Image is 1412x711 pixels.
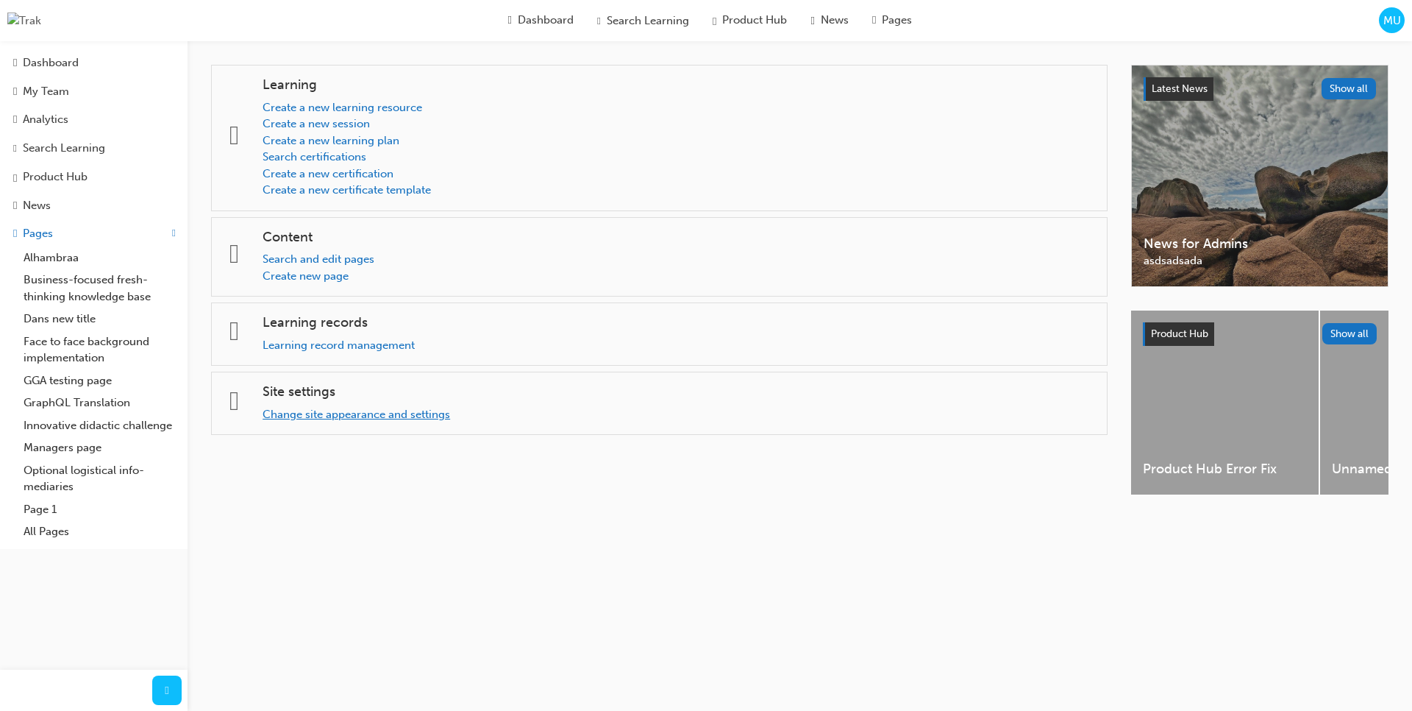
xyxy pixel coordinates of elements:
[18,369,182,392] a: GGA testing page
[1322,78,1377,99] button: Show all
[585,6,701,35] a: search-iconSearch Learning
[23,225,53,242] div: Pages
[1151,328,1208,340] span: Product Hub
[172,225,176,242] span: up-icon
[18,498,182,521] a: Page 1
[799,6,860,35] a: news-iconNews
[229,119,239,151] span: learning-icon
[18,436,182,459] a: Managers page
[13,141,17,155] span: search-icon
[229,385,239,417] span: cogs-icon
[1143,322,1377,346] a: Product HubShow all
[18,247,182,269] a: Alhambraa
[263,183,431,197] a: Create a new certificate template
[1131,311,1319,495] a: Product Hub Error Fix
[882,12,912,29] span: Pages
[518,12,574,29] span: Dashboard
[263,101,422,114] a: Create a new learning resource
[18,308,182,330] a: Dans new title
[13,199,17,212] span: news-icon
[263,384,1095,400] h4: Site settings
[1322,323,1377,344] button: Show all
[6,221,182,247] button: Pages
[263,77,1095,93] h4: Learning
[6,79,182,105] a: My Team
[701,6,799,35] a: car-iconProduct Hub
[1383,13,1401,29] span: MU
[263,150,366,163] a: Search certifications
[1131,65,1388,287] a: Latest NewsShow allNews for Adminsasdsadsada
[6,107,182,132] a: Analytics
[18,392,182,414] a: GraphQL Translation
[263,315,1095,331] h4: Learning records
[1144,252,1376,269] span: asdsadsada
[23,111,68,128] div: Analytics
[13,170,17,183] span: car-icon
[860,6,924,35] a: pages-iconPages
[872,12,876,29] span: pages-icon
[722,12,787,29] span: Product Hub
[7,13,41,29] img: Trak
[13,113,17,126] span: chart-icon
[263,252,374,266] a: Search and edit pages
[263,269,349,283] a: Create new page
[229,315,239,347] span: learningrecord-icon
[607,13,689,29] span: Search Learning
[23,140,105,157] div: Search Learning
[6,193,182,219] a: News
[13,85,17,98] span: people-icon
[18,520,182,543] a: All Pages
[1152,82,1208,95] span: Latest News
[6,164,182,190] a: Product Hub
[18,269,182,308] a: Business-focused fresh-thinking knowledge base
[508,12,512,29] span: guage-icon
[263,117,370,130] a: Create a new session
[23,54,79,71] div: Dashboard
[1144,236,1376,252] span: News for Admins
[597,12,601,29] span: search-icon
[18,459,182,498] a: Optional logistical info-mediaries
[263,339,415,352] a: Learning record management
[18,414,182,437] a: Innovative didactic challenge
[18,330,182,369] a: Face to face background implementation
[263,230,1095,246] h4: Content
[263,134,399,147] a: Create a new learning plan
[263,167,393,180] a: Create a new certification
[23,197,51,214] div: News
[23,169,88,185] div: Product Hub
[6,135,182,162] a: Search Learning
[6,50,182,76] a: Dashboard
[6,47,182,221] button: DashboardMy TeamAnalyticsSearch LearningProduct HubNews
[229,238,239,269] span: page-icon
[1144,77,1376,101] a: Latest NewsShow all
[13,56,17,69] span: guage-icon
[810,12,814,29] span: news-icon
[496,6,585,35] a: guage-iconDashboard
[263,408,450,421] a: Change site appearance and settings
[165,682,168,699] span: prev-icon
[13,227,17,240] span: pages-icon
[1143,461,1307,478] span: Product Hub Error Fix
[821,12,849,29] span: News
[23,83,69,100] div: My Team
[1379,7,1405,33] button: MU
[713,12,716,29] span: car-icon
